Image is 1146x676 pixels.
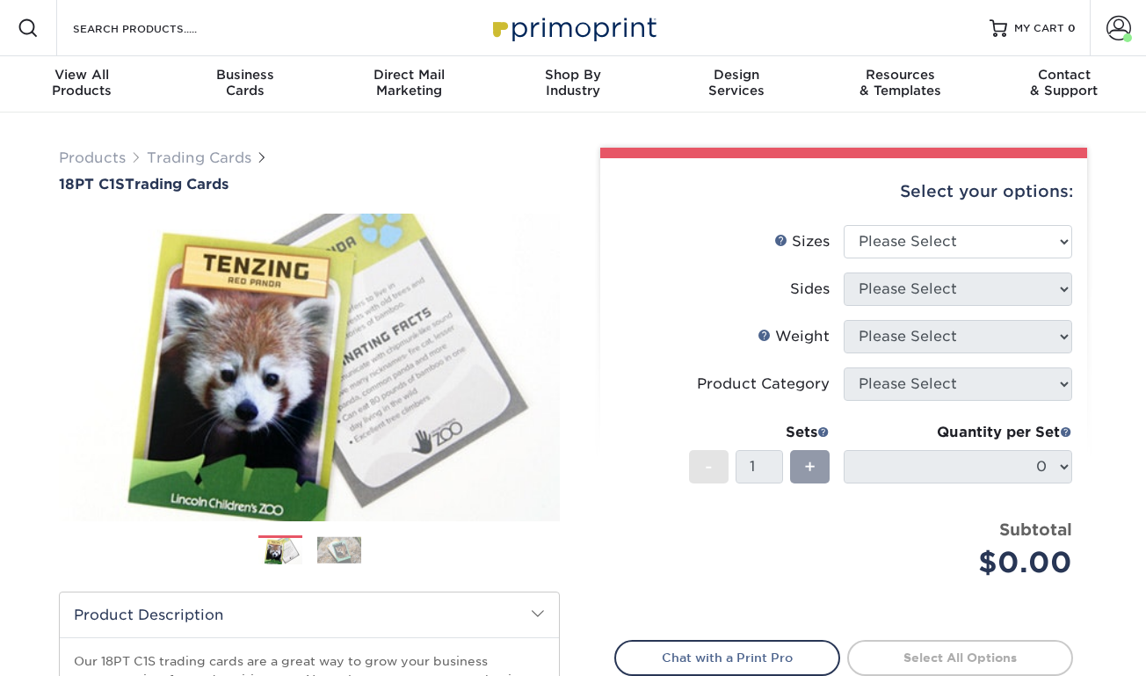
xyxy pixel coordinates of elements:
[818,67,982,83] span: Resources
[147,149,251,166] a: Trading Cards
[655,67,818,98] div: Services
[818,56,982,113] a: Resources& Templates
[1014,21,1064,36] span: MY CART
[999,520,1072,539] strong: Subtotal
[60,592,559,637] h2: Product Description
[258,536,302,567] img: Trading Cards 01
[163,67,327,98] div: Cards
[163,67,327,83] span: Business
[328,56,491,113] a: Direct MailMarketing
[804,454,816,480] span: +
[705,454,713,480] span: -
[655,56,818,113] a: DesignServices
[614,640,840,675] a: Chat with a Print Pro
[983,56,1146,113] a: Contact& Support
[614,158,1073,225] div: Select your options:
[857,542,1072,584] div: $0.00
[491,67,655,98] div: Industry
[59,176,560,193] h1: Trading Cards
[328,67,491,83] span: Direct Mail
[818,67,982,98] div: & Templates
[983,67,1146,83] span: Contact
[491,67,655,83] span: Shop By
[983,67,1146,98] div: & Support
[847,640,1073,675] a: Select All Options
[163,56,327,113] a: BusinessCards
[655,67,818,83] span: Design
[59,176,560,193] a: 18PT C1STrading Cards
[774,231,830,252] div: Sizes
[491,56,655,113] a: Shop ByIndustry
[1068,22,1076,34] span: 0
[59,149,126,166] a: Products
[485,9,661,47] img: Primoprint
[697,374,830,395] div: Product Category
[790,279,830,300] div: Sides
[59,176,125,193] span: 18PT C1S
[844,422,1072,443] div: Quantity per Set
[328,67,491,98] div: Marketing
[317,536,361,563] img: Trading Cards 02
[59,194,560,541] img: 18PT C1S 01
[71,18,243,39] input: SEARCH PRODUCTS.....
[689,422,830,443] div: Sets
[758,326,830,347] div: Weight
